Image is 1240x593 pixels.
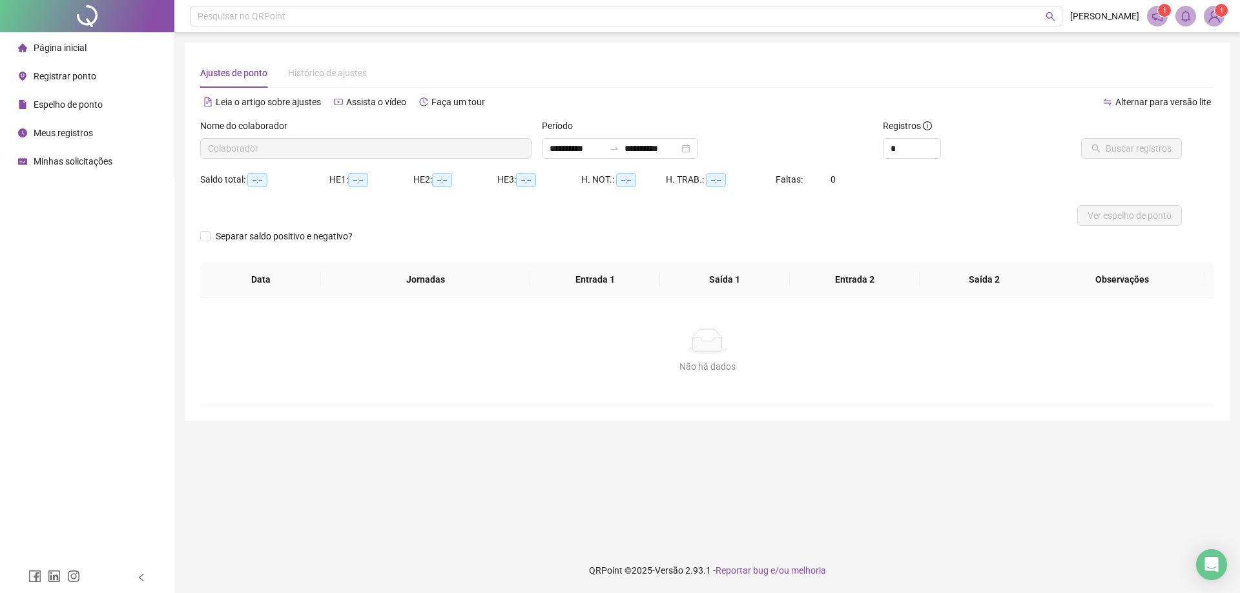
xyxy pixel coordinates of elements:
span: notification [1152,10,1163,22]
span: youtube [334,97,343,106]
span: file-text [203,97,212,106]
span: --:-- [616,173,636,187]
span: swap [1103,97,1112,106]
span: Reportar bug e/ou melhoria [716,565,826,576]
span: history [419,97,428,106]
span: Espelho de ponto [34,99,103,110]
span: Faltas: [776,174,805,185]
span: Assista o vídeo [346,97,406,107]
span: 1 [1162,6,1167,15]
span: Separar saldo positivo e negativo? [211,229,358,243]
th: Jornadas [321,262,530,297]
span: --:-- [348,173,368,187]
div: HE 2: [413,172,497,187]
div: Saldo total: [200,172,329,187]
img: 94348 [1204,6,1224,26]
th: Entrada 1 [530,262,660,297]
label: Período [542,119,581,133]
button: Buscar registros [1081,138,1182,159]
span: [PERSON_NAME] [1070,9,1139,23]
div: Não há dados [216,359,1199,374]
span: Alternar para versão lite [1115,97,1211,107]
span: 1 [1219,6,1224,15]
span: Minhas solicitações [34,156,112,166]
span: Faça um tour [431,97,485,107]
span: schedule [18,157,27,166]
th: Entrada 2 [790,262,920,297]
span: to [609,143,619,154]
span: facebook [28,570,41,583]
span: 0 [831,174,836,185]
span: Ajustes de ponto [200,68,267,78]
th: Saída 1 [660,262,790,297]
span: info-circle [923,121,932,130]
span: environment [18,72,27,81]
span: Página inicial [34,43,87,53]
span: clock-circle [18,128,27,137]
span: --:-- [516,173,536,187]
span: swap-right [609,143,619,154]
th: Data [200,262,321,297]
span: Observações [1050,272,1194,286]
footer: QRPoint © 2025 - 2.93.1 - [174,548,1240,593]
span: --:-- [432,173,452,187]
span: Histórico de ajustes [288,68,367,78]
span: Registrar ponto [34,71,96,81]
th: Saída 2 [920,262,1049,297]
span: Versão [655,565,683,576]
span: bell [1180,10,1192,22]
label: Nome do colaborador [200,119,296,133]
span: home [18,43,27,52]
span: file [18,100,27,109]
span: Registros [883,119,932,133]
div: Open Intercom Messenger [1196,549,1227,580]
div: H. TRAB.: [666,172,776,187]
span: Meus registros [34,128,93,138]
sup: 1 [1158,4,1171,17]
span: instagram [67,570,80,583]
span: --:-- [247,173,267,187]
span: Leia o artigo sobre ajustes [216,97,321,107]
span: search [1046,12,1055,21]
div: HE 3: [497,172,581,187]
span: left [137,573,146,582]
div: H. NOT.: [581,172,666,187]
span: linkedin [48,570,61,583]
span: --:-- [706,173,726,187]
th: Observações [1040,262,1204,297]
div: HE 1: [329,172,413,187]
sup: Atualize o seu contato no menu Meus Dados [1215,4,1228,17]
button: Ver espelho de ponto [1077,205,1182,226]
